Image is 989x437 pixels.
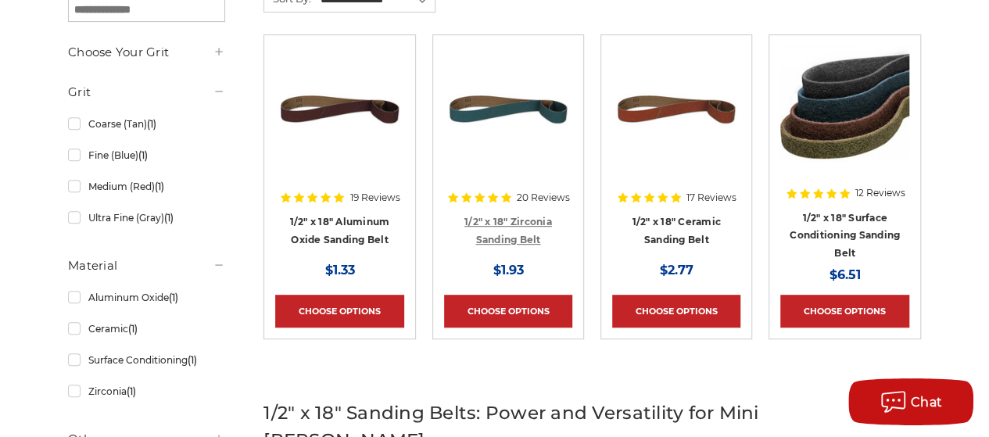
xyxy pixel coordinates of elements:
span: $1.33 [324,263,354,278]
a: Ultra Fine (Gray) [68,204,225,231]
span: $2.77 [660,263,693,278]
img: 1/2" x 18" Ceramic File Belt [612,46,740,171]
button: Chat [848,378,973,425]
span: (1) [169,292,178,303]
span: (1) [127,385,136,397]
span: (1) [164,212,174,224]
a: Coarse (Tan) [68,110,225,138]
a: Choose Options [444,295,572,328]
span: (1) [147,118,156,130]
a: Choose Options [612,295,740,328]
a: Aluminum Oxide [68,284,225,311]
a: Choose Options [275,295,403,328]
a: Surface Conditioning Sanding Belts [780,46,908,215]
img: 1/2" x 18" Aluminum Oxide File Belt [275,46,403,171]
span: (1) [128,323,138,335]
span: (1) [155,181,164,192]
span: $1.93 [493,263,523,278]
span: (1) [138,149,148,161]
span: Chat [911,395,943,410]
a: Medium (Red) [68,173,225,200]
a: 1/2" x 18" Zirconia File Belt [444,46,572,215]
img: 1/2" x 18" Zirconia File Belt [444,46,572,171]
span: $6.51 [830,267,861,282]
img: Surface Conditioning Sanding Belts [780,46,908,171]
a: Fine (Blue) [68,141,225,169]
h5: Grit [68,83,225,102]
span: (1) [188,354,197,366]
h5: Material [68,256,225,275]
a: Surface Conditioning [68,346,225,374]
a: Choose Options [780,295,908,328]
a: 1/2" x 18" Surface Conditioning Sanding Belt [790,212,900,259]
h5: Choose Your Grit [68,43,225,62]
a: 1/2" x 18" Aluminum Oxide File Belt [275,46,403,215]
a: Ceramic [68,315,225,342]
a: 1/2" x 18" Aluminum Oxide Sanding Belt [290,216,390,245]
a: 1/2" x 18" Ceramic Sanding Belt [632,216,721,245]
a: 1/2" x 18" Ceramic File Belt [612,46,740,215]
a: Zirconia [68,378,225,405]
a: 1/2" x 18" Zirconia Sanding Belt [464,216,552,245]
